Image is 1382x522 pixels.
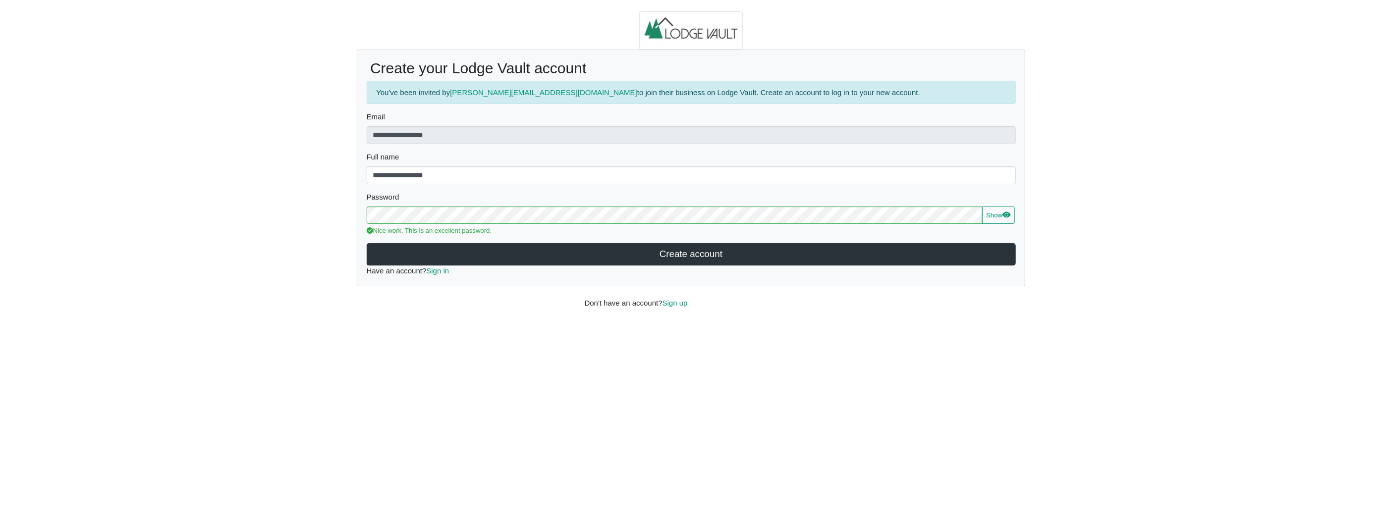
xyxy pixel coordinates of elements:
[426,266,449,275] a: Sign in
[367,227,373,234] svg: check circle fill
[367,243,1016,265] button: Create account
[367,111,1016,123] label: Email
[663,299,688,307] a: Sign up
[1002,210,1010,218] svg: eye fill
[577,286,805,309] div: Don't have an account?
[450,88,637,97] a: [PERSON_NAME][EMAIL_ADDRESS][DOMAIN_NAME]
[357,50,1025,286] div: Have an account?
[367,226,1016,236] div: Nice work. This is an excellent password.
[367,81,1016,104] div: You've been invited by to join their business on Lodge Vault. Create an account to log in to your...
[639,11,743,50] img: logo.2b93711c.jpg
[982,207,1015,224] button: Showeye fill
[367,152,1016,163] label: Full name
[370,59,1012,77] h2: Create your Lodge Vault account
[367,192,1016,203] label: Password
